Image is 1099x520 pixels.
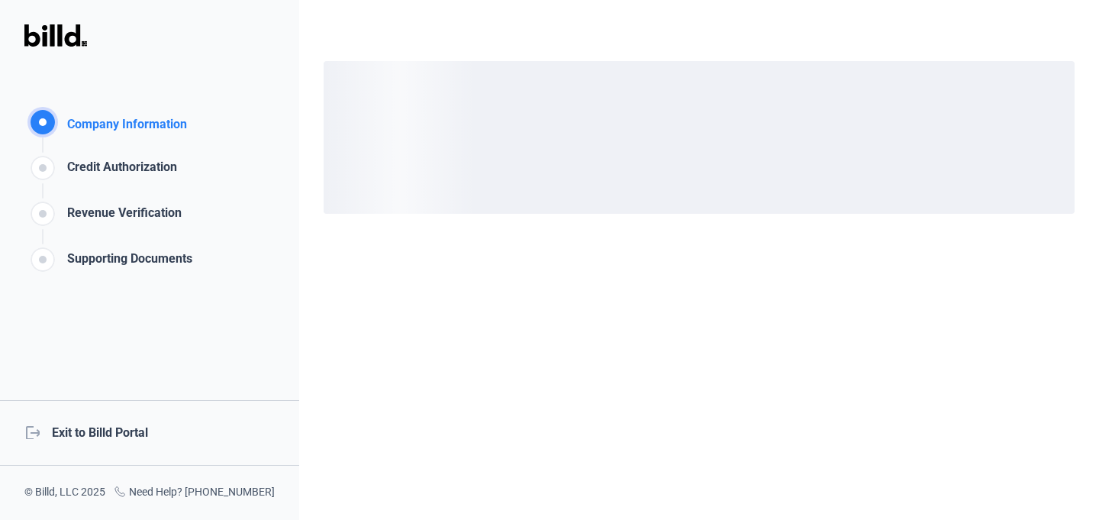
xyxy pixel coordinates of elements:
[61,204,182,229] div: Revenue Verification
[24,484,105,502] div: © Billd, LLC 2025
[114,484,275,502] div: Need Help? [PHONE_NUMBER]
[61,158,177,183] div: Credit Authorization
[24,424,40,439] mat-icon: logout
[324,61,1075,214] div: loading
[24,24,87,47] img: Billd Logo
[61,250,192,275] div: Supporting Documents
[61,115,187,137] div: Company Information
